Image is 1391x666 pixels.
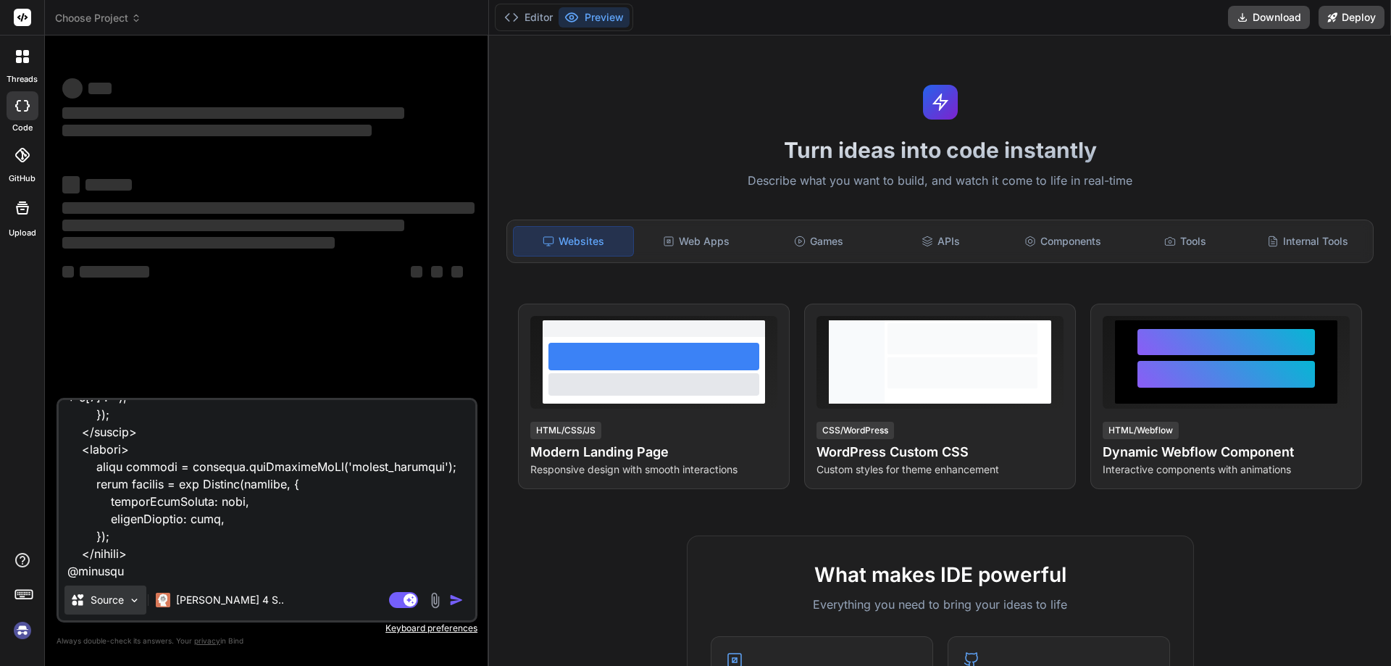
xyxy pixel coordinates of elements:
div: APIs [881,226,1001,257]
button: Editor [498,7,559,28]
span: ‌ [62,107,404,119]
img: icon [449,593,464,607]
p: Responsive design with smooth interactions [530,462,777,477]
h4: WordPress Custom CSS [816,442,1064,462]
div: Web Apps [637,226,756,257]
p: Always double-check its answers. Your in Bind [57,634,477,648]
span: ‌ [85,179,132,191]
p: [PERSON_NAME] 4 S.. [176,593,284,607]
span: ‌ [62,266,74,278]
p: Everything you need to bring your ideas to life [711,596,1170,613]
img: Pick Models [128,594,141,607]
label: threads [7,73,38,86]
div: Components [1003,226,1123,257]
label: code [12,122,33,134]
label: GitHub [9,172,35,185]
span: ‌ [411,266,422,278]
p: Custom styles for theme enhancement [816,462,1064,477]
span: ‌ [62,176,80,193]
h4: Modern Landing Page [530,442,777,462]
span: ‌ [62,78,83,99]
span: ‌ [62,220,404,231]
textarea: <!-- Lor Ipsum Dolor --> <sit ametc="adipi elit" se="doeIusmo" temporin="-7" utla-etdolorema="ali... [59,400,475,580]
span: ‌ [88,83,112,94]
button: Download [1228,6,1310,29]
span: ‌ [62,202,475,214]
span: ‌ [431,266,443,278]
p: Describe what you want to build, and watch it come to life in real-time [498,172,1382,191]
div: Internal Tools [1248,226,1367,257]
span: ‌ [451,266,463,278]
div: HTML/Webflow [1103,422,1179,439]
div: HTML/CSS/JS [530,422,601,439]
h2: What makes IDE powerful [711,559,1170,590]
button: Deploy [1319,6,1384,29]
span: privacy [194,636,220,645]
span: Choose Project [55,11,141,25]
img: signin [10,618,35,643]
p: Keyboard preferences [57,623,477,634]
label: Upload [9,227,36,239]
img: attachment [427,592,443,609]
p: Source [91,593,124,607]
span: ‌ [62,237,335,249]
div: CSS/WordPress [816,422,894,439]
span: ‌ [62,125,372,136]
img: Claude 4 Sonnet [156,593,170,607]
div: Websites [513,226,634,257]
div: Tools [1126,226,1245,257]
h1: Turn ideas into code instantly [498,137,1382,163]
span: ‌ [80,266,149,278]
p: Interactive components with animations [1103,462,1350,477]
div: Games [759,226,879,257]
h4: Dynamic Webflow Component [1103,442,1350,462]
button: Preview [559,7,630,28]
